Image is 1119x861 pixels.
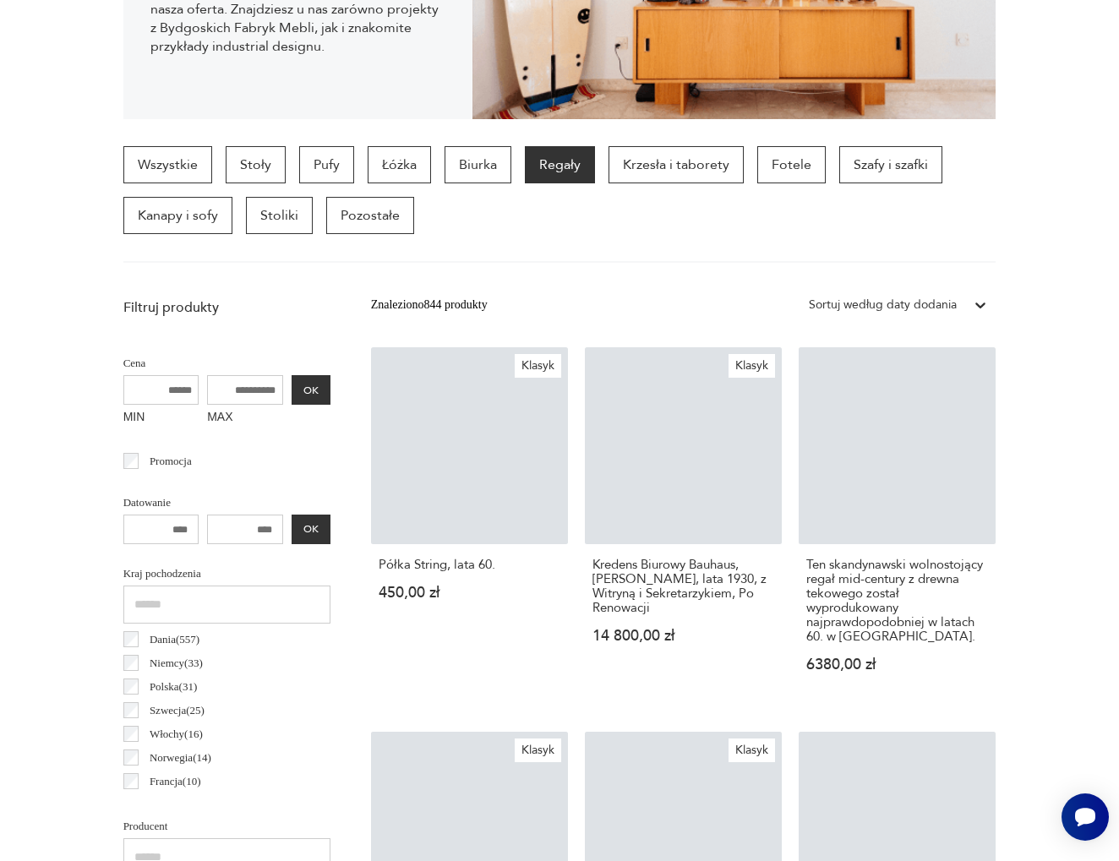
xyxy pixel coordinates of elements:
[757,146,826,183] a: Fotele
[299,146,354,183] a: Pufy
[150,630,199,649] p: Dania ( 557 )
[839,146,942,183] a: Szafy i szafki
[371,347,568,705] a: KlasykPółka String, lata 60.Półka String, lata 60.450,00 zł
[585,347,782,705] a: KlasykKredens Biurowy Bauhaus, Robert Slezák, lata 1930, z Witryną i Sekretarzykiem, Po Renowacji...
[123,146,212,183] a: Wszystkie
[150,701,205,720] p: Szwecja ( 25 )
[150,452,192,471] p: Promocja
[150,678,197,696] p: Polska ( 31 )
[592,558,774,615] h3: Kredens Biurowy Bauhaus, [PERSON_NAME], lata 1930, z Witryną i Sekretarzykiem, Po Renowacji
[123,493,330,512] p: Datowanie
[150,654,203,673] p: Niemcy ( 33 )
[379,586,560,600] p: 450,00 zł
[1062,793,1109,841] iframe: Smartsupp widget button
[123,298,330,317] p: Filtruj produkty
[326,197,414,234] a: Pozostałe
[226,146,286,183] a: Stoły
[246,197,313,234] a: Stoliki
[592,629,774,643] p: 14 800,00 zł
[445,146,511,183] a: Biurka
[525,146,595,183] a: Regały
[292,515,330,544] button: OK
[123,564,330,583] p: Kraj pochodzenia
[379,558,560,572] h3: Półka String, lata 60.
[806,657,988,672] p: 6380,00 zł
[150,749,211,767] p: Norwegia ( 14 )
[123,354,330,373] p: Cena
[371,296,488,314] div: Znaleziono 844 produkty
[368,146,431,183] a: Łóżka
[150,772,201,791] p: Francja ( 10 )
[809,296,957,314] div: Sortuj według daty dodania
[806,558,988,644] h3: Ten skandynawski wolnostojący regał mid-century z drewna tekowego został wyprodukowany najprawdop...
[150,796,234,815] p: Czechosłowacja ( 6 )
[150,725,203,744] p: Włochy ( 16 )
[123,817,330,836] p: Producent
[123,197,232,234] a: Kanapy i sofy
[799,347,996,705] a: Ten skandynawski wolnostojący regał mid-century z drewna tekowego został wyprodukowany najprawdop...
[609,146,744,183] a: Krzesła i taborety
[207,405,283,432] label: MAX
[292,375,330,405] button: OK
[123,405,199,432] label: MIN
